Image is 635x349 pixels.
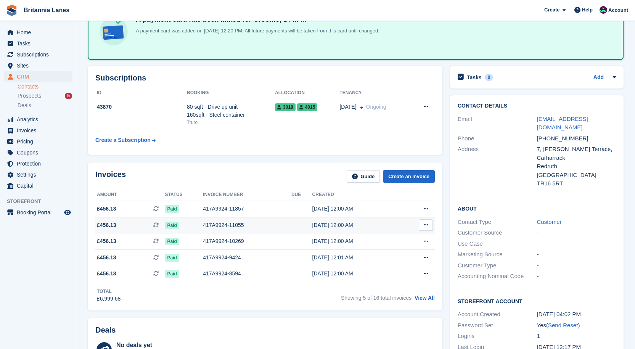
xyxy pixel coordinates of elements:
[458,332,537,341] div: Logins
[133,27,379,35] p: A payment card was added on [DATE] 12:20 PM. All future payments will be taken from this card unt...
[17,169,63,180] span: Settings
[95,103,187,111] div: 43870
[383,170,435,183] a: Create an Invoice
[203,205,291,213] div: 417A9924-11857
[95,133,156,147] a: Create a Subscription
[7,198,76,205] span: Storefront
[4,114,72,125] a: menu
[97,288,121,295] div: Total
[467,74,482,81] h2: Tasks
[4,125,72,136] a: menu
[203,189,291,201] th: Invoice number
[582,6,593,14] span: Help
[312,189,400,201] th: Created
[97,270,116,278] span: £456.13
[275,87,339,99] th: Allocation
[537,240,616,248] div: -
[95,170,126,183] h2: Invoices
[537,310,616,319] div: [DATE] 04:02 PM
[458,240,537,248] div: Use Case
[95,74,435,82] h2: Subscriptions
[97,295,121,303] div: £6,999.68
[4,49,72,60] a: menu
[275,103,296,111] span: 3018
[187,103,275,119] div: 80 sqft - Drive up unit 160sqft - Steel container
[187,119,275,126] div: Truro
[415,295,435,301] a: View All
[537,162,616,171] div: Redruth
[17,136,63,147] span: Pricing
[203,221,291,229] div: 417A9924-11055
[4,169,72,180] a: menu
[291,189,312,201] th: Due
[537,228,616,237] div: -
[165,254,179,262] span: Paid
[544,6,559,14] span: Create
[546,322,580,328] span: ( )
[600,6,607,14] img: Kirsty Miles
[537,321,616,330] div: Yes
[312,221,400,229] div: [DATE] 12:00 AM
[537,171,616,180] div: [GEOGRAPHIC_DATA]
[18,101,72,109] a: Deals
[165,189,203,201] th: Status
[4,207,72,218] a: menu
[97,221,116,229] span: £456.13
[6,5,18,16] img: stora-icon-8386f47178a22dfd0bd8f6a31ec36ba5ce8667c1dd55bd0f319d3a0aa187defe.svg
[18,83,72,90] a: Contacts
[4,136,72,147] a: menu
[312,270,400,278] div: [DATE] 12:00 AM
[4,158,72,169] a: menu
[458,145,537,188] div: Address
[17,49,63,60] span: Subscriptions
[17,71,63,82] span: CRM
[458,261,537,270] div: Customer Type
[97,205,116,213] span: £456.13
[203,270,291,278] div: 417A9924-8594
[458,103,616,109] h2: Contact Details
[537,219,562,225] a: Customer
[203,237,291,245] div: 417A9924-10269
[65,93,72,99] div: 5
[458,134,537,143] div: Phone
[165,222,179,229] span: Paid
[17,207,63,218] span: Booking Portal
[537,134,616,143] div: [PHONE_NUMBER]
[339,103,356,111] span: [DATE]
[458,115,537,132] div: Email
[165,205,179,213] span: Paid
[458,272,537,281] div: Accounting Nominal Code
[4,38,72,49] a: menu
[458,228,537,237] div: Customer Source
[4,180,72,191] a: menu
[4,71,72,82] a: menu
[165,270,179,278] span: Paid
[203,254,291,262] div: 417A9924-9424
[17,180,63,191] span: Capital
[97,237,116,245] span: £456.13
[17,27,63,38] span: Home
[17,60,63,71] span: Sites
[312,254,400,262] div: [DATE] 12:01 AM
[537,116,588,131] a: [EMAIL_ADDRESS][DOMAIN_NAME]
[63,208,72,217] a: Preview store
[97,254,116,262] span: £456.13
[17,147,63,158] span: Coupons
[366,104,386,110] span: Ongoing
[537,145,616,162] div: 7, [PERSON_NAME] Terrace, Carharrack
[537,179,616,188] div: TR16 5RT
[339,87,410,99] th: Tenancy
[347,170,380,183] a: Guide
[17,114,63,125] span: Analytics
[18,92,41,100] span: Prospects
[341,295,412,301] span: Showing 5 of 16 total invoices
[608,6,628,14] span: Account
[537,261,616,270] div: -
[458,297,616,305] h2: Storefront Account
[18,92,72,100] a: Prospects 5
[17,125,63,136] span: Invoices
[485,74,494,81] div: 0
[548,322,578,328] a: Send Reset
[17,158,63,169] span: Protection
[21,4,72,16] a: Britannia Lanes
